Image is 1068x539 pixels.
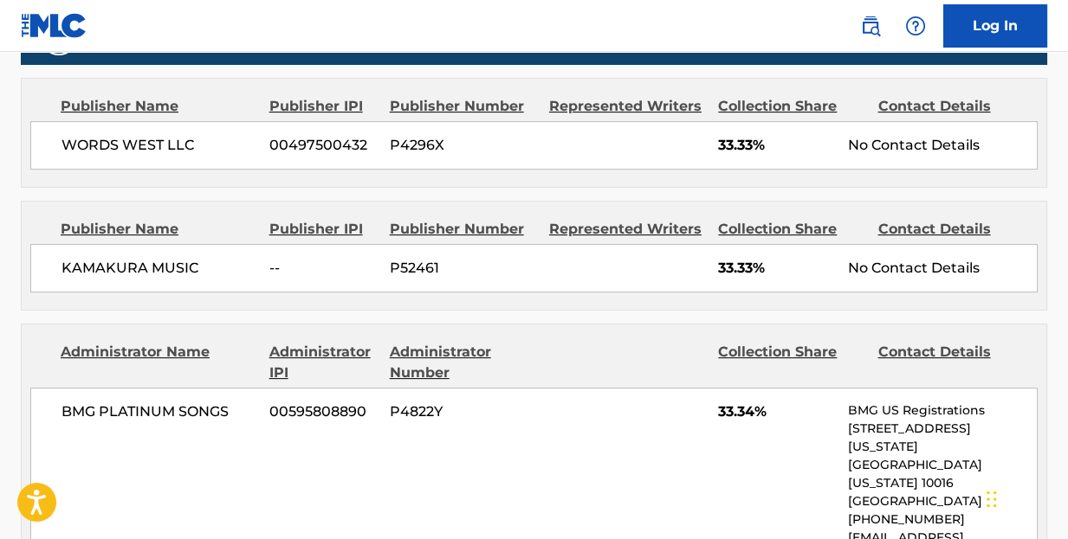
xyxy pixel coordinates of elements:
[878,342,1025,383] div: Contact Details
[269,96,377,117] div: Publisher IPI
[718,219,864,240] div: Collection Share
[718,342,864,383] div: Collection Share
[848,401,1037,420] p: BMG US Registrations
[848,492,1037,510] p: [GEOGRAPHIC_DATA]
[61,135,256,156] span: WORDS WEST LLC
[61,96,256,117] div: Publisher Name
[718,96,864,117] div: Collection Share
[981,456,1068,539] iframe: Chat Widget
[848,135,1037,156] div: No Contact Details
[878,219,1025,240] div: Contact Details
[21,13,87,38] img: MLC Logo
[905,16,926,36] img: help
[390,219,536,240] div: Publisher Number
[390,401,536,422] span: P4822Y
[943,4,1047,48] a: Log In
[718,135,835,156] span: 33.33%
[848,258,1037,279] div: No Contact Details
[390,96,536,117] div: Publisher Number
[390,135,536,156] span: P4296X
[718,258,835,279] span: 33.33%
[853,9,888,43] a: Public Search
[269,135,377,156] span: 00497500432
[61,401,256,422] span: BMG PLATINUM SONGS
[390,258,536,279] span: P52461
[898,9,933,43] div: Help
[61,258,256,279] span: KAMAKURA MUSIC
[848,438,1037,492] p: [US_STATE][GEOGRAPHIC_DATA][US_STATE] 10016
[848,420,1037,438] p: [STREET_ADDRESS]
[549,96,705,117] div: Represented Writers
[848,510,1037,529] p: [PHONE_NUMBER]
[390,342,536,383] div: Administrator Number
[718,401,835,422] span: 33.34%
[269,258,377,279] span: --
[860,16,881,36] img: search
[269,219,377,240] div: Publisher IPI
[61,342,256,383] div: Administrator Name
[61,219,256,240] div: Publisher Name
[269,342,377,383] div: Administrator IPI
[878,96,1025,117] div: Contact Details
[987,473,997,525] div: Drag
[269,401,377,422] span: 00595808890
[549,219,705,240] div: Represented Writers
